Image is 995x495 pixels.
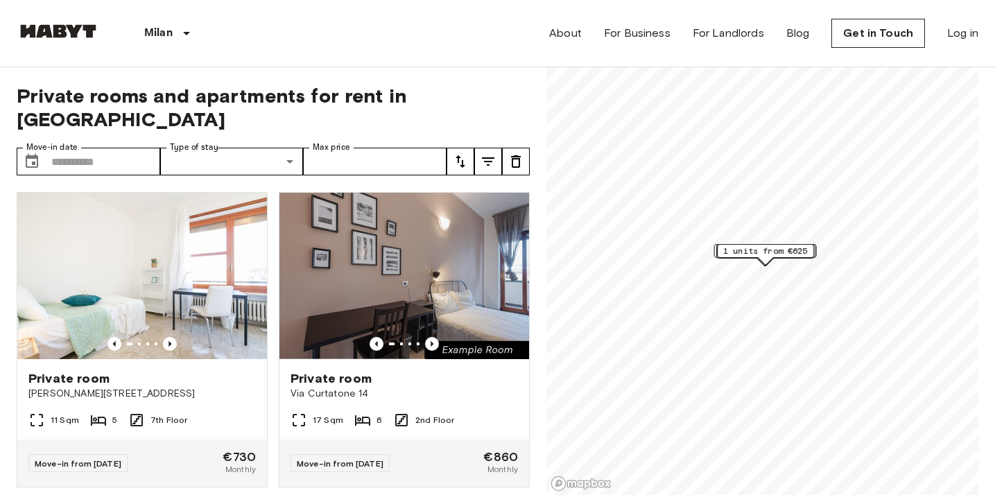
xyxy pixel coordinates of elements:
span: €730 [223,451,256,463]
a: Marketing picture of unit IT-14-048-001-03HPrevious imagePrevious imagePrivate room[PERSON_NAME][... [17,192,268,487]
span: Private rooms and apartments for rent in [GEOGRAPHIC_DATA] [17,84,530,131]
div: Map marker [716,245,813,266]
a: Blog [786,25,810,42]
button: tune [447,148,474,175]
span: Move-in from [DATE] [297,458,383,469]
span: 2nd Floor [415,414,454,426]
div: Map marker [717,244,814,266]
button: Previous image [425,337,439,351]
a: Get in Touch [831,19,925,48]
span: 6 [377,414,382,426]
span: [PERSON_NAME][STREET_ADDRESS] [28,387,256,401]
div: Map marker [715,244,817,266]
a: About [549,25,582,42]
a: Log in [947,25,978,42]
button: Choose date [18,148,46,175]
img: Marketing picture of unit IT-14-048-001-03H [17,193,267,359]
span: Monthly [487,463,518,476]
button: Previous image [163,337,177,351]
span: 1 units from €625 [723,245,808,257]
span: 11 Sqm [51,414,79,426]
div: Map marker [714,244,816,266]
span: €860 [483,451,518,463]
label: Max price [313,141,350,153]
img: Marketing picture of unit IT-14-030-002-06H [279,193,529,359]
a: Marketing picture of unit IT-14-030-002-06HPrevious imagePrevious imagePrivate roomVia Curtatone ... [279,192,530,487]
button: tune [502,148,530,175]
span: Move-in from [DATE] [35,458,121,469]
span: 7th Floor [150,414,187,426]
a: For Landlords [693,25,764,42]
span: Private room [291,370,372,387]
span: Private room [28,370,110,387]
a: Mapbox logo [551,476,612,492]
div: Map marker [716,244,813,266]
button: tune [474,148,502,175]
span: Via Curtatone 14 [291,387,518,401]
span: 17 Sqm [313,414,343,426]
button: Previous image [107,337,121,351]
button: Previous image [370,337,383,351]
img: Habyt [17,24,100,38]
label: Type of stay [170,141,218,153]
label: Move-in date [26,141,78,153]
span: 5 [112,414,117,426]
a: For Business [604,25,670,42]
p: Milan [144,25,173,42]
span: Monthly [225,463,256,476]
